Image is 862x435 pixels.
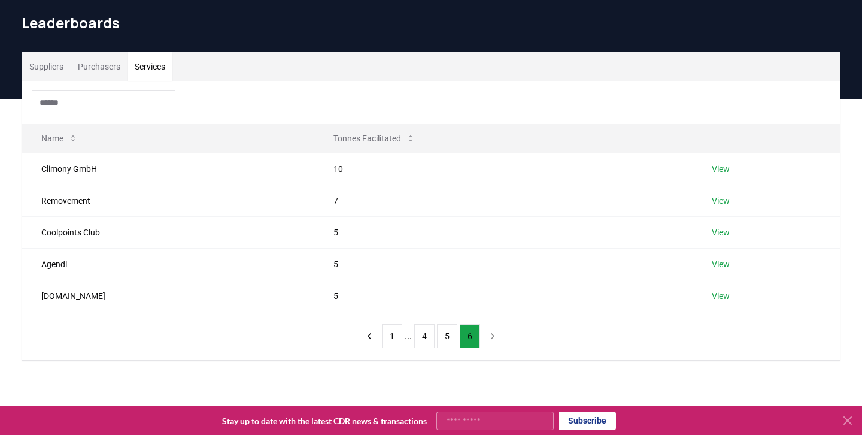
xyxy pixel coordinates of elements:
button: Tonnes Facilitated [324,126,425,150]
td: 7 [314,185,693,216]
li: ... [405,329,412,343]
td: Agendi [22,248,314,280]
td: 5 [314,280,693,312]
button: Purchasers [71,52,128,81]
h1: Leaderboards [22,13,840,32]
button: 4 [414,324,435,348]
button: Suppliers [22,52,71,81]
button: 6 [460,324,480,348]
td: [DOMAIN_NAME] [22,280,314,312]
td: Coolpoints Club [22,216,314,248]
button: previous page [359,324,380,348]
td: 5 [314,216,693,248]
a: View [712,290,730,302]
button: Services [128,52,172,81]
td: Climony GmbH [22,153,314,185]
a: View [712,258,730,270]
td: 5 [314,248,693,280]
button: 1 [382,324,402,348]
td: 10 [314,153,693,185]
a: View [712,226,730,238]
td: Removement [22,185,314,216]
button: Name [32,126,87,150]
a: View [712,163,730,175]
button: 5 [437,324,457,348]
a: View [712,195,730,207]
